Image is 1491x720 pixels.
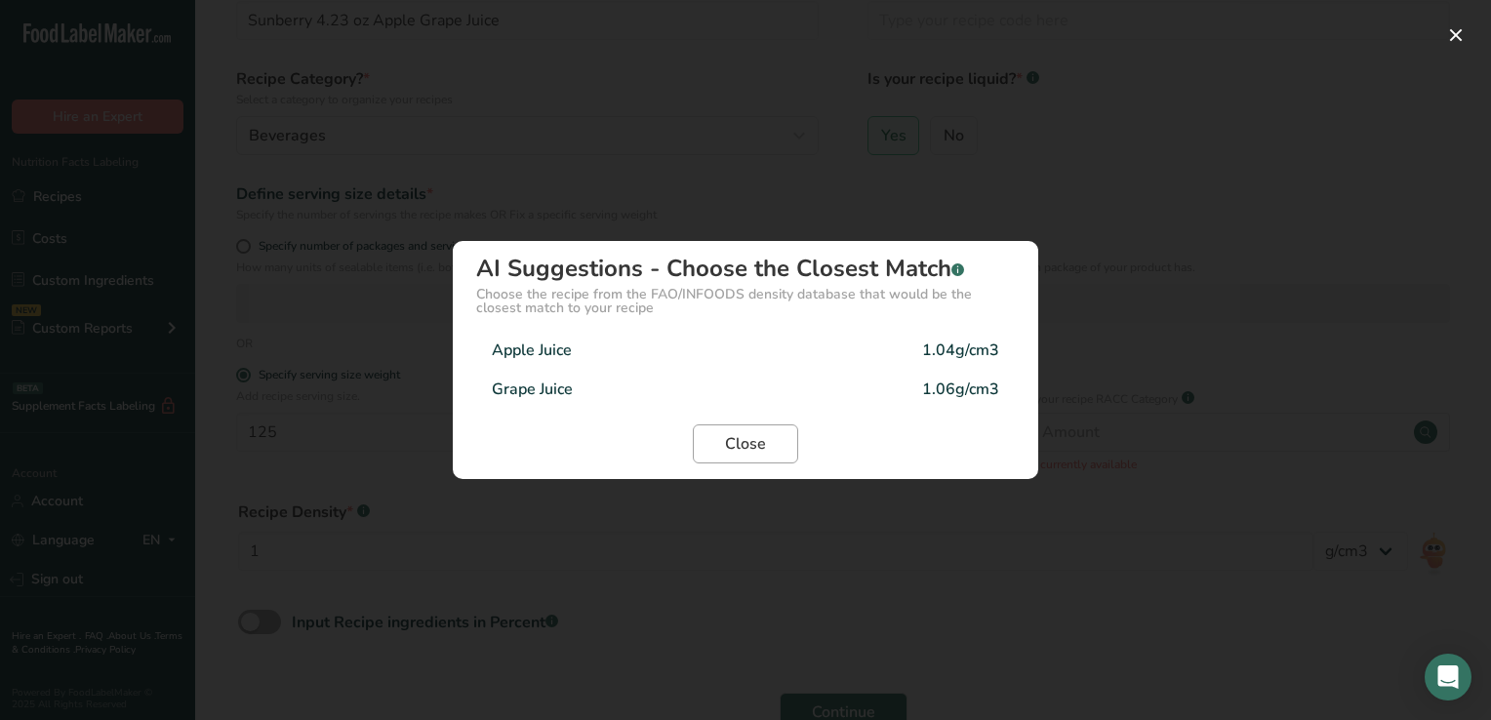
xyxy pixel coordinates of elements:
[492,339,572,362] div: Apple Juice
[922,378,999,401] div: 1.06g/cm3
[492,378,573,401] div: Grape Juice
[693,424,798,463] button: Close
[725,432,766,456] span: Close
[476,257,1015,280] div: AI Suggestions - Choose the Closest Match
[922,339,999,362] div: 1.04g/cm3
[476,288,1015,315] div: Choose the recipe from the FAO/INFOODS density database that would be the closest match to your r...
[1425,654,1471,700] div: Open Intercom Messenger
